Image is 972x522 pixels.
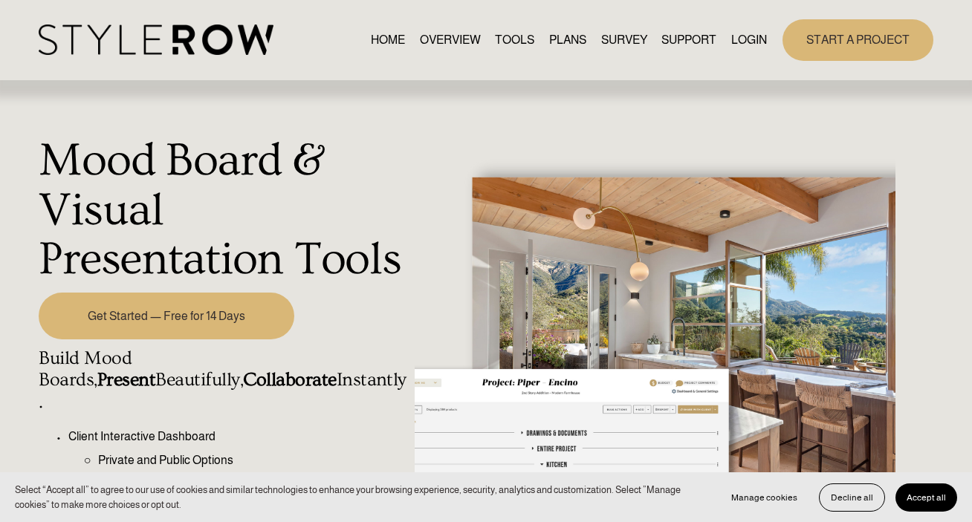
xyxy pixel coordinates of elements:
a: SURVEY [601,30,647,50]
button: Manage cookies [720,483,809,512]
a: PLANS [549,30,586,50]
a: folder dropdown [661,30,716,50]
span: SUPPORT [661,31,716,49]
p: Client Interactive Dashboard [68,428,406,446]
a: OVERVIEW [420,30,481,50]
img: StyleRow [39,25,273,55]
button: Decline all [819,483,885,512]
span: Manage cookies [731,492,797,503]
h1: Mood Board & Visual Presentation Tools [39,136,406,284]
a: HOME [371,30,405,50]
a: START A PROJECT [783,19,933,60]
p: Private and Public Options [98,451,406,469]
a: Get Started — Free for 14 Days [39,293,294,339]
a: LOGIN [731,30,767,50]
span: Accept all [907,492,946,503]
button: Accept all [895,483,957,512]
a: TOOLS [495,30,534,50]
h4: Build Mood Boards, Beautifully, Instantly. [39,348,406,414]
strong: Present [97,369,155,391]
span: Decline all [831,492,873,503]
strong: Collaborate [243,369,336,391]
p: Select “Accept all” to agree to our use of cookies and similar technologies to enhance your brows... [15,483,705,512]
